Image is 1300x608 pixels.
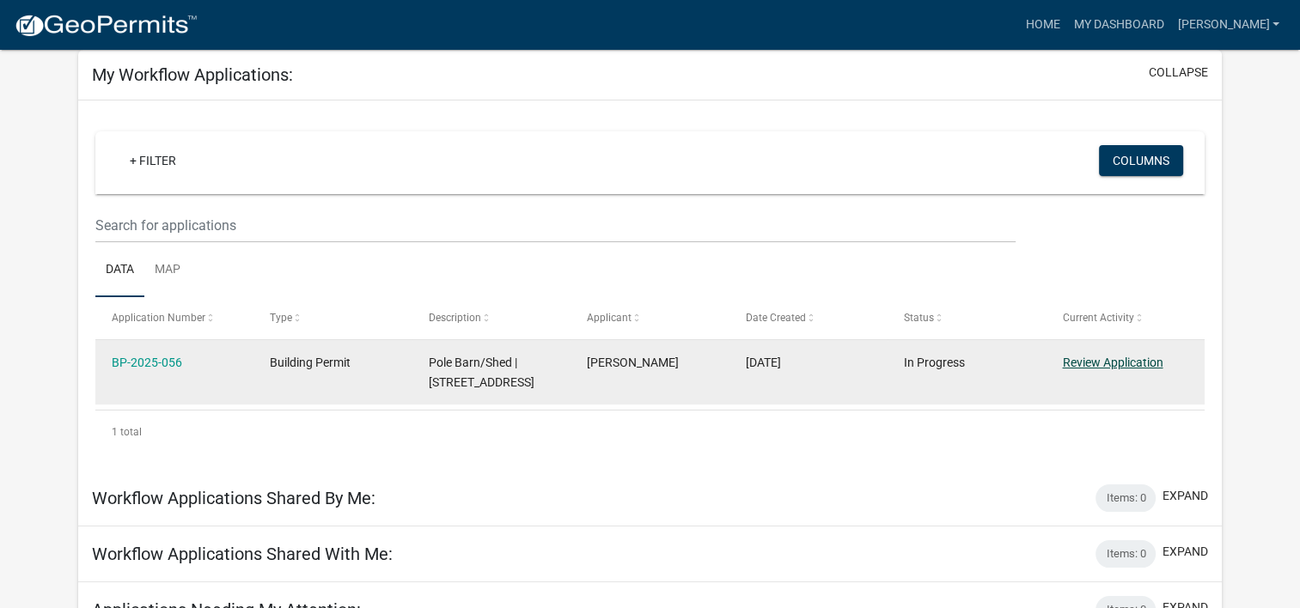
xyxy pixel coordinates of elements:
[888,297,1046,338] datatable-header-cell: Status
[1062,356,1163,369] a: Review Application
[904,356,965,369] span: In Progress
[587,356,679,369] span: Scot Bokhoven
[729,297,887,338] datatable-header-cell: Date Created
[95,410,1205,453] div: 1 total
[95,297,253,338] datatable-header-cell: Application Number
[746,312,806,324] span: Date Created
[270,312,292,324] span: Type
[904,312,934,324] span: Status
[92,544,393,564] h5: Workflow Applications Shared With Me:
[1099,145,1183,176] button: Columns
[1046,297,1204,338] datatable-header-cell: Current Activity
[112,312,205,324] span: Application Number
[1149,64,1208,82] button: collapse
[253,297,412,338] datatable-header-cell: Type
[1062,312,1133,324] span: Current Activity
[1170,9,1286,41] a: [PERSON_NAME]
[1066,9,1170,41] a: My Dashboard
[746,356,781,369] span: 09/10/2025
[1163,487,1208,505] button: expand
[1018,9,1066,41] a: Home
[412,297,571,338] datatable-header-cell: Description
[1096,484,1156,512] div: Items: 0
[95,208,1016,243] input: Search for applications
[587,312,632,324] span: Applicant
[429,312,481,324] span: Description
[1163,543,1208,561] button: expand
[571,297,729,338] datatable-header-cell: Applicant
[112,356,182,369] a: BP-2025-056
[78,100,1223,470] div: collapse
[95,243,144,298] a: Data
[429,356,534,389] span: Pole Barn/Shed | 11374 140 ST
[116,145,190,176] a: + Filter
[92,64,293,85] h5: My Workflow Applications:
[1096,540,1156,568] div: Items: 0
[270,356,351,369] span: Building Permit
[92,488,375,508] h5: Workflow Applications Shared By Me:
[144,243,191,298] a: Map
